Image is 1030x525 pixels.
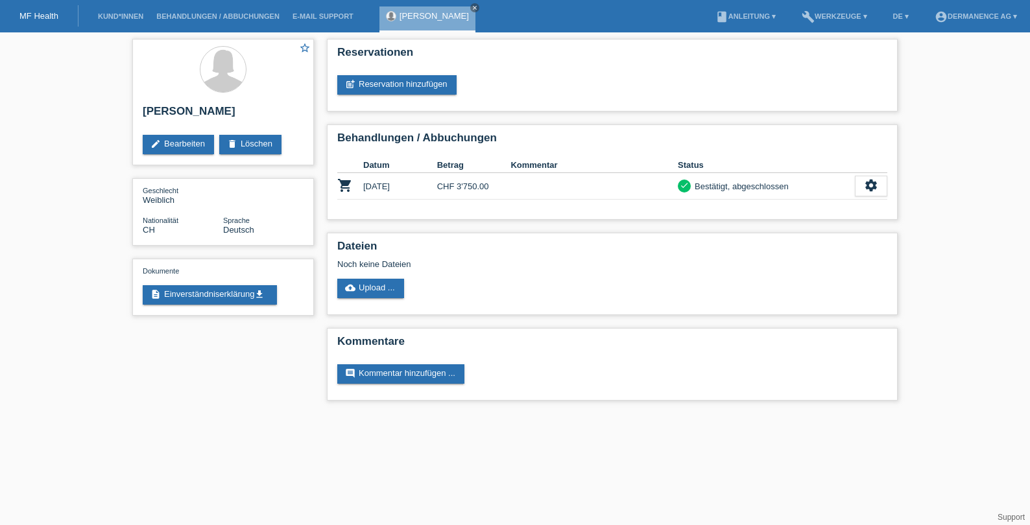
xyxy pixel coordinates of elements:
[143,105,304,124] h2: [PERSON_NAME]
[928,12,1024,20] a: account_circleDermanence AG ▾
[345,79,355,89] i: post_add
[223,225,254,235] span: Deutsch
[680,181,689,190] i: check
[337,259,734,269] div: Noch keine Dateien
[345,283,355,293] i: cloud_upload
[143,216,178,224] span: Nationalität
[337,240,887,259] h2: Dateien
[337,132,887,151] h2: Behandlungen / Abbuchungen
[19,11,58,21] a: MF Health
[299,42,311,56] a: star_border
[864,178,878,192] i: settings
[143,267,179,275] span: Dokumente
[143,135,214,154] a: editBearbeiten
[286,12,360,20] a: E-Mail Support
[691,180,789,193] div: Bestätigt, abgeschlossen
[150,12,286,20] a: Behandlungen / Abbuchungen
[345,368,355,379] i: comment
[709,12,782,20] a: bookAnleitung ▾
[143,187,178,194] span: Geschlecht
[437,157,511,173] th: Betrag
[254,289,265,299] i: get_app
[91,12,150,20] a: Kund*innen
[337,178,353,193] i: POSP00028166
[223,216,250,224] span: Sprache
[887,12,915,20] a: DE ▾
[998,513,1025,522] a: Support
[363,157,437,173] th: Datum
[935,10,948,23] i: account_circle
[400,11,469,21] a: [PERSON_NAME]
[299,42,311,54] i: star_border
[337,364,464,384] a: commentKommentar hinzufügen ...
[363,173,437,200] td: [DATE]
[143,285,277,305] a: descriptionEinverständniserklärungget_app
[337,279,404,298] a: cloud_uploadUpload ...
[337,335,887,355] h2: Kommentare
[150,139,161,149] i: edit
[143,225,155,235] span: Schweiz
[678,157,855,173] th: Status
[143,185,223,205] div: Weiblich
[472,5,478,11] i: close
[337,75,457,95] a: post_addReservation hinzufügen
[150,289,161,299] i: description
[510,157,678,173] th: Kommentar
[337,46,887,65] h2: Reservationen
[227,139,237,149] i: delete
[802,10,815,23] i: build
[795,12,874,20] a: buildWerkzeuge ▾
[470,3,479,12] a: close
[437,173,511,200] td: CHF 3'750.00
[219,135,281,154] a: deleteLöschen
[715,10,728,23] i: book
